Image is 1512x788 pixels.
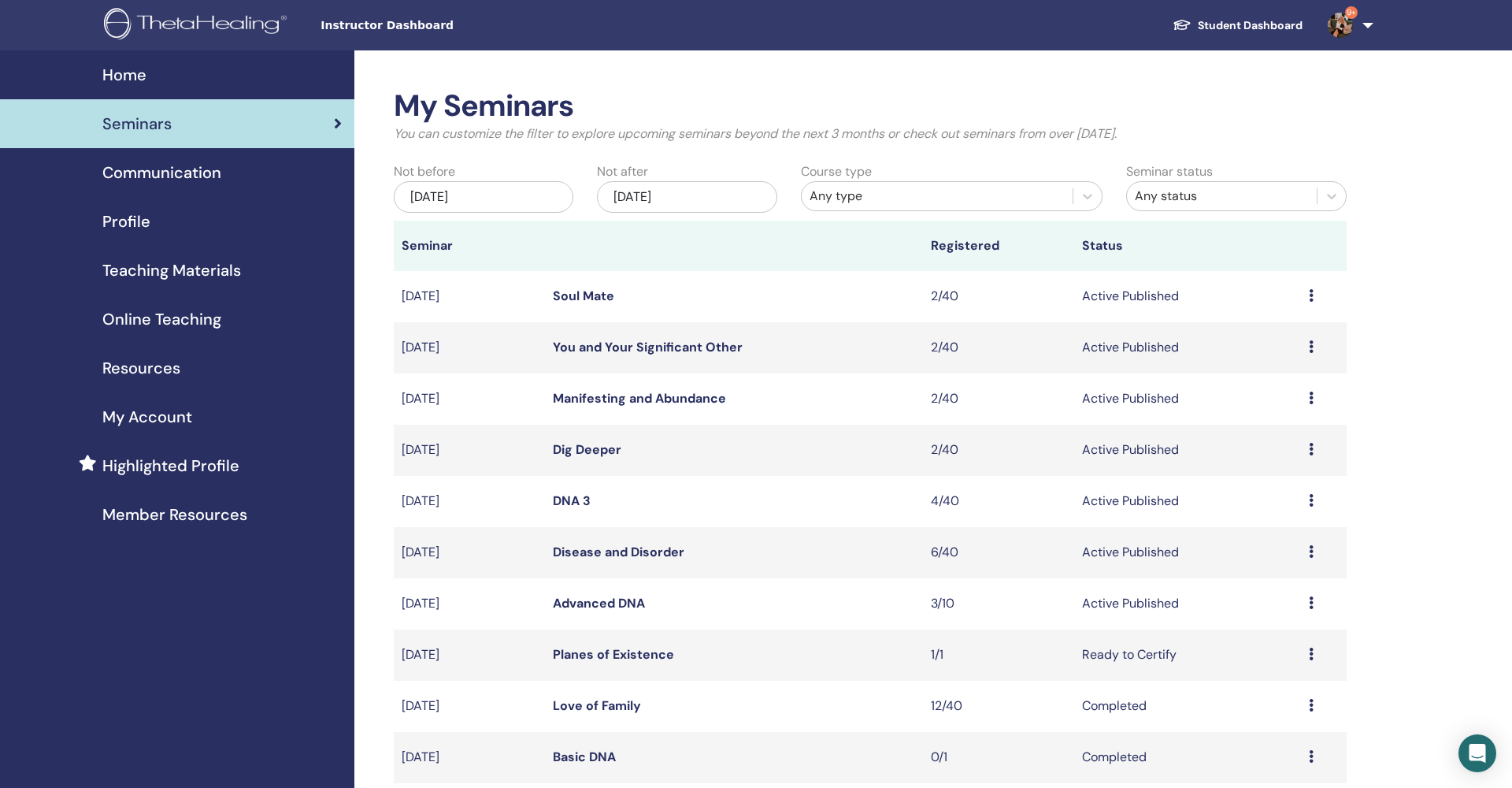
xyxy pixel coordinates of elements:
td: 4/40 [923,476,1074,527]
a: Manifesting and Abundance [553,390,726,407]
td: 2/40 [923,425,1074,476]
td: 2/40 [923,374,1074,425]
td: 2/40 [923,271,1074,322]
th: Status [1074,221,1301,271]
div: Any type [810,187,1065,206]
td: 12/40 [923,681,1074,732]
span: My Account [102,405,192,429]
span: Resources [102,356,180,380]
div: [DATE] [394,181,573,213]
label: Course type [801,162,872,181]
td: [DATE] [394,578,545,630]
label: Not before [394,162,455,181]
span: Profile [102,210,150,233]
span: Instructor Dashboard [321,17,557,34]
td: [DATE] [394,527,545,578]
td: [DATE] [394,425,545,476]
a: DNA 3 [553,492,591,509]
td: Active Published [1074,578,1301,630]
span: Seminars [102,112,172,136]
h2: My Seminars [394,88,1347,125]
span: Home [102,63,146,87]
label: Not after [597,162,648,181]
td: Completed [1074,732,1301,783]
td: 3/10 [923,578,1074,630]
td: Active Published [1074,271,1301,322]
td: Completed [1074,681,1301,732]
div: Any status [1135,187,1309,206]
th: Registered [923,221,1074,271]
a: Advanced DNA [553,595,645,611]
td: [DATE] [394,271,545,322]
td: 6/40 [923,527,1074,578]
span: Teaching Materials [102,258,241,282]
span: Member Resources [102,503,247,526]
td: [DATE] [394,374,545,425]
span: Highlighted Profile [102,454,239,478]
td: [DATE] [394,476,545,527]
span: Communication [102,161,221,184]
div: Open Intercom Messenger [1458,734,1496,772]
th: Seminar [394,221,545,271]
td: Active Published [1074,527,1301,578]
td: [DATE] [394,630,545,681]
td: [DATE] [394,732,545,783]
img: graduation-cap-white.svg [1173,18,1191,32]
img: logo.png [104,8,292,43]
td: 1/1 [923,630,1074,681]
td: Active Published [1074,374,1301,425]
a: Love of Family [553,697,641,714]
td: 2/40 [923,322,1074,374]
span: 9+ [1345,6,1358,19]
span: Online Teaching [102,307,221,331]
a: Student Dashboard [1160,11,1315,40]
a: Dig Deeper [553,441,621,458]
a: You and Your Significant Other [553,339,743,355]
a: Disease and Disorder [553,544,684,560]
div: [DATE] [597,181,776,213]
td: 0/1 [923,732,1074,783]
td: [DATE] [394,681,545,732]
td: Active Published [1074,322,1301,374]
a: Soul Mate [553,288,614,304]
p: You can customize the filter to explore upcoming seminars beyond the next 3 months or check out s... [394,125,1347,143]
td: Active Published [1074,425,1301,476]
td: [DATE] [394,322,545,374]
a: Basic DNA [553,749,616,765]
label: Seminar status [1126,162,1213,181]
a: Planes of Existence [553,646,674,663]
img: default.jpg [1328,13,1353,38]
td: Ready to Certify [1074,630,1301,681]
td: Active Published [1074,476,1301,527]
